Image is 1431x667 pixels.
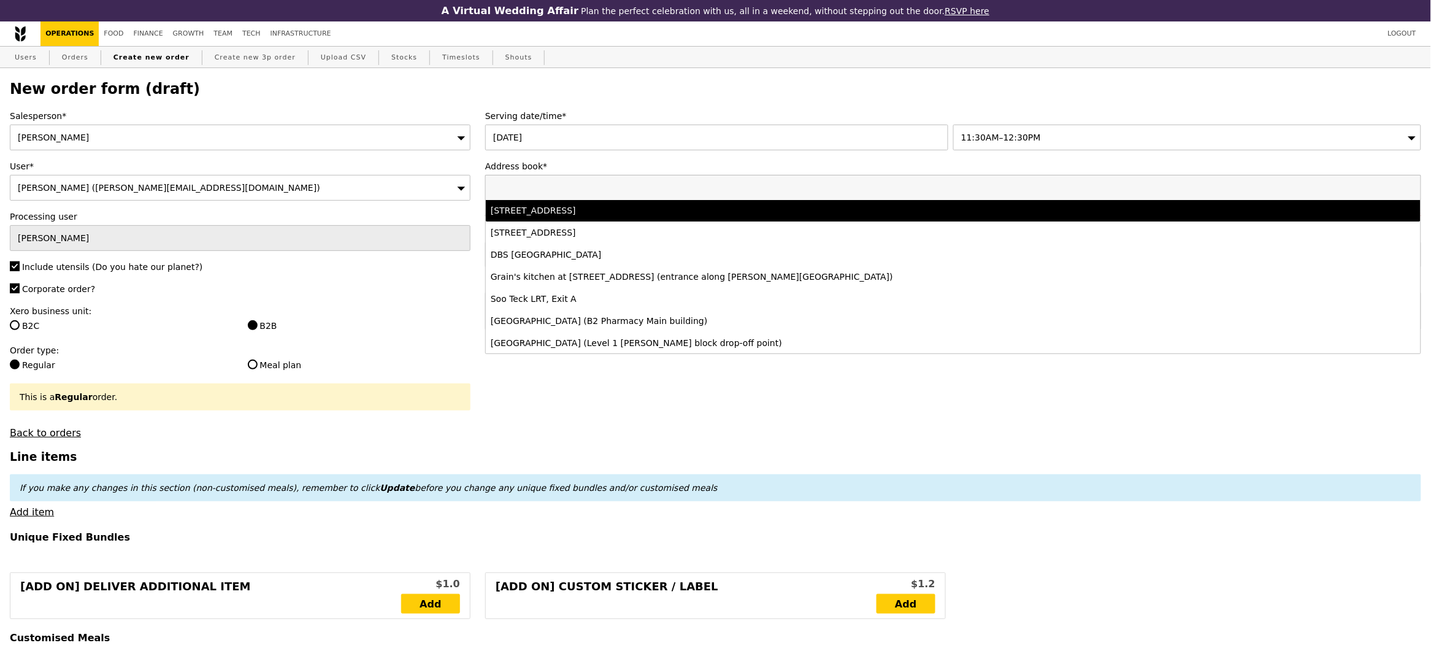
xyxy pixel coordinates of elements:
a: Stocks [386,47,422,69]
a: Orders [57,47,93,69]
input: Include utensils (Do you hate our planet?) [10,261,20,271]
label: Processing user [10,210,470,223]
input: Serving date [485,125,948,150]
h3: Line items [10,450,1421,463]
b: Update [380,483,415,493]
div: [Add on] Deliver Additional Item [20,578,401,614]
input: B2C [10,320,20,330]
span: 11:30AM–12:30PM [961,133,1041,142]
span: [PERSON_NAME] ([PERSON_NAME][EMAIL_ADDRESS][DOMAIN_NAME]) [18,183,320,193]
a: Team [209,21,237,46]
h4: Customised Meals [10,632,1421,644]
b: Regular [55,392,92,402]
a: RSVP here [945,6,990,16]
div: DBS [GEOGRAPHIC_DATA] [491,249,1184,261]
h2: New order form (draft) [10,80,1421,98]
a: Tech [237,21,266,46]
a: Back to orders [10,427,81,439]
a: Add item [10,506,54,518]
label: Xero business unit: [10,305,470,317]
input: Regular [10,360,20,369]
h4: Unique Fixed Bundles [10,531,1421,543]
span: Corporate order? [22,284,95,294]
div: Plan the perfect celebration with us, all in a weekend, without stepping out the door. [363,5,1069,17]
a: Users [10,47,42,69]
label: User* [10,160,470,172]
input: B2B [248,320,258,330]
div: Soo Teck LRT, Exit A [491,293,1184,305]
span: Include utensils (Do you hate our planet?) [22,262,202,272]
div: [STREET_ADDRESS] [491,204,1184,217]
a: Create new order [109,47,194,69]
a: Upload CSV [316,47,371,69]
h3: A Virtual Wedding Affair [442,5,578,17]
div: $1.0 [401,577,460,592]
input: Corporate order? [10,283,20,293]
a: Operations [40,21,99,46]
div: [Add on] Custom Sticker / Label [496,578,877,614]
a: Logout [1383,21,1421,46]
a: Timeslots [437,47,485,69]
label: B2C [10,320,232,332]
div: [GEOGRAPHIC_DATA] (B2 Pharmacy Main building) [491,315,1184,327]
em: If you make any changes in this section (non-customised meals), remember to click before you chan... [20,483,718,493]
a: Create new 3p order [210,47,301,69]
div: $1.2 [877,577,935,592]
img: Grain logo [15,26,26,42]
div: [GEOGRAPHIC_DATA] (Level 1 [PERSON_NAME] block drop-off point) [491,337,1184,349]
span: [PERSON_NAME] [18,133,89,142]
a: Food [99,21,128,46]
div: This is a order. [20,391,461,403]
a: Shouts [501,47,537,69]
div: [STREET_ADDRESS] [491,226,1184,239]
a: Add [401,594,460,614]
a: Add [877,594,935,614]
div: Grain's kitchen at [STREET_ADDRESS] (entrance along [PERSON_NAME][GEOGRAPHIC_DATA]) [491,271,1184,283]
label: B2B [248,320,470,332]
label: Regular [10,359,232,371]
label: Salesperson* [10,110,470,122]
a: Growth [168,21,209,46]
a: Infrastructure [266,21,336,46]
a: Finance [129,21,168,46]
input: Meal plan [248,360,258,369]
label: Order type: [10,344,470,357]
label: Meal plan [248,359,470,371]
label: Serving date/time* [485,110,1421,122]
label: Address book* [485,160,1421,172]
